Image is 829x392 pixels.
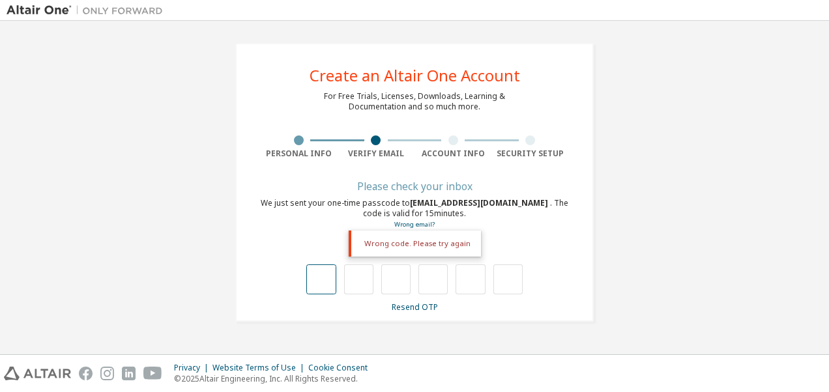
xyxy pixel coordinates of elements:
[7,4,169,17] img: Altair One
[394,220,435,229] a: Go back to the registration form
[174,373,375,384] p: © 2025 Altair Engineering, Inc. All Rights Reserved.
[79,367,93,380] img: facebook.svg
[349,231,481,257] div: Wrong code. Please try again
[122,367,136,380] img: linkedin.svg
[415,148,492,159] div: Account Info
[174,363,212,373] div: Privacy
[308,363,375,373] div: Cookie Consent
[410,197,550,208] span: [EMAIL_ADDRESS][DOMAIN_NAME]
[212,363,308,373] div: Website Terms of Use
[310,68,520,83] div: Create an Altair One Account
[143,367,162,380] img: youtube.svg
[324,91,505,112] div: For Free Trials, Licenses, Downloads, Learning & Documentation and so much more.
[492,148,570,159] div: Security Setup
[100,367,114,380] img: instagram.svg
[338,148,415,159] div: Verify Email
[260,182,569,190] div: Please check your inbox
[260,148,338,159] div: Personal Info
[260,198,569,230] div: We just sent your one-time passcode to . The code is valid for 15 minutes.
[392,301,438,313] a: Resend OTP
[4,367,71,380] img: altair_logo.svg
